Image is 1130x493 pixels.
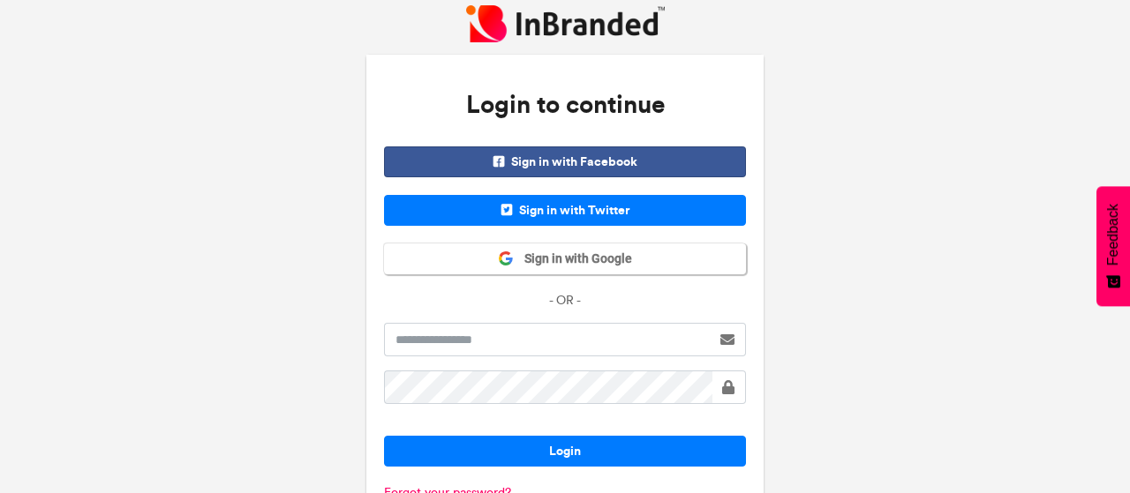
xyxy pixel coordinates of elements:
span: Sign in with Facebook [384,146,746,177]
span: Sign in with Google [514,250,632,268]
span: Feedback [1105,204,1121,265]
button: Sign in with Google [384,243,746,274]
button: Login [384,436,746,467]
img: InBranded Logo [466,5,665,41]
p: - OR - [384,292,746,310]
h3: Login to continue [384,72,746,138]
button: Feedback - Show survey [1096,186,1130,306]
span: Sign in with Twitter [384,195,746,226]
